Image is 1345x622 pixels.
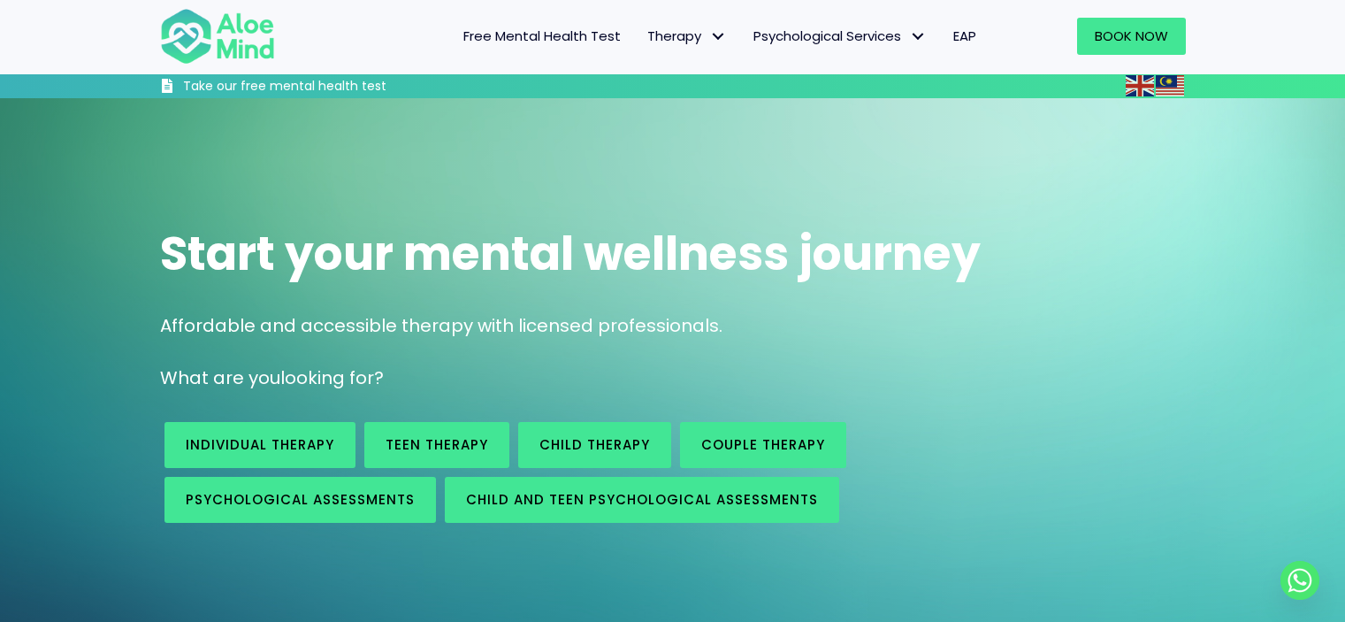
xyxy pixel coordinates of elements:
[634,18,740,55] a: TherapyTherapy: submenu
[1095,27,1168,45] span: Book Now
[160,313,1186,339] p: Affordable and accessible therapy with licensed professionals.
[164,477,436,523] a: Psychological assessments
[298,18,990,55] nav: Menu
[539,435,650,454] span: Child Therapy
[906,24,931,50] span: Psychological Services: submenu
[280,365,384,390] span: looking for?
[445,477,839,523] a: Child and Teen Psychological assessments
[1280,561,1319,600] a: Whatsapp
[1156,75,1186,96] a: Malay
[164,422,355,468] a: Individual therapy
[1126,75,1156,96] a: English
[940,18,990,55] a: EAP
[386,435,488,454] span: Teen Therapy
[1126,75,1154,96] img: en
[160,78,481,98] a: Take our free mental health test
[183,78,481,96] h3: Take our free mental health test
[753,27,927,45] span: Psychological Services
[463,27,621,45] span: Free Mental Health Test
[701,435,825,454] span: Couple therapy
[680,422,846,468] a: Couple therapy
[953,27,976,45] span: EAP
[1156,75,1184,96] img: ms
[364,422,509,468] a: Teen Therapy
[160,221,981,286] span: Start your mental wellness journey
[647,27,727,45] span: Therapy
[186,490,415,509] span: Psychological assessments
[740,18,940,55] a: Psychological ServicesPsychological Services: submenu
[518,422,671,468] a: Child Therapy
[706,24,731,50] span: Therapy: submenu
[1077,18,1186,55] a: Book Now
[466,490,818,509] span: Child and Teen Psychological assessments
[160,365,280,390] span: What are you
[160,7,275,65] img: Aloe mind Logo
[450,18,634,55] a: Free Mental Health Test
[186,435,334,454] span: Individual therapy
